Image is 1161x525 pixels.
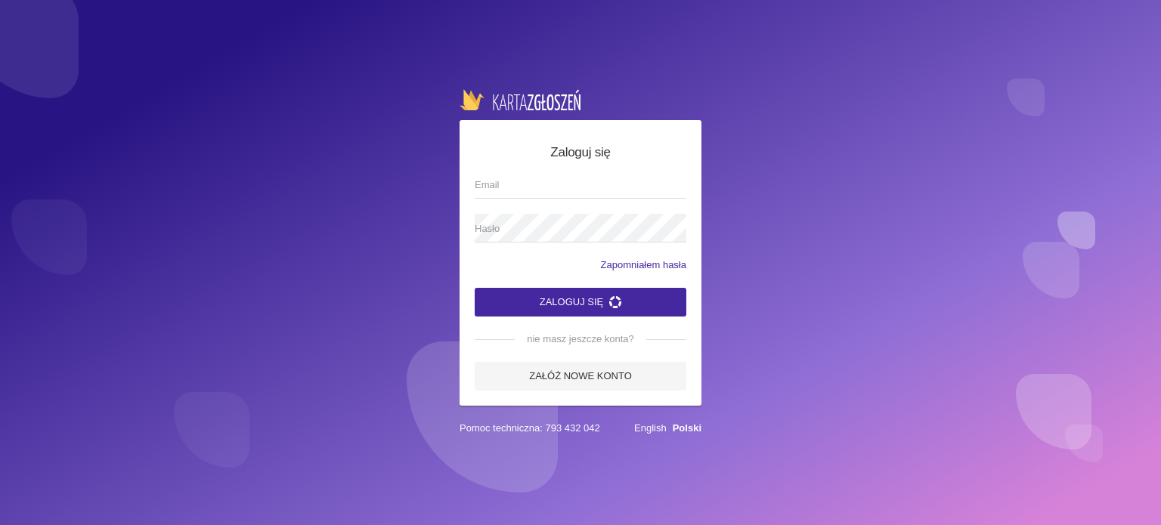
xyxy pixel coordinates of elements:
a: Polski [673,422,701,434]
input: Hasło [475,214,686,242]
span: Hasło [475,221,671,236]
a: English [634,422,667,434]
span: Pomoc techniczna: 793 432 042 [460,421,600,436]
button: Zaloguj się [475,288,686,317]
input: Email [475,170,686,199]
a: Zapomniałem hasła [601,258,686,273]
a: Załóż nowe konto [475,362,686,391]
span: nie masz jeszcze konta? [515,332,646,347]
span: Email [475,178,671,193]
h5: Zaloguj się [475,143,686,162]
img: logo-karta.png [460,89,580,110]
